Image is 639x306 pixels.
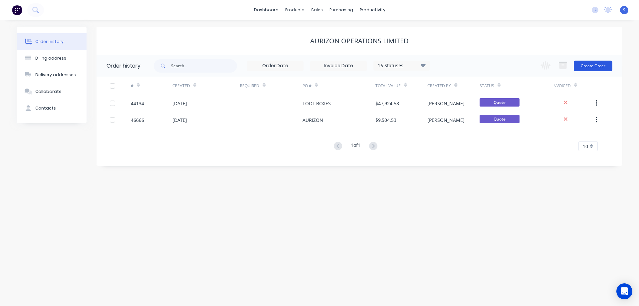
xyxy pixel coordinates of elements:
[172,100,187,107] div: [DATE]
[427,77,479,95] div: Created By
[583,143,588,150] span: 10
[480,77,552,95] div: Status
[303,77,375,95] div: PO #
[374,62,430,69] div: 16 Statuses
[616,283,632,299] div: Open Intercom Messenger
[17,67,87,83] button: Delivery addresses
[171,59,237,73] input: Search...
[35,39,64,45] div: Order history
[427,100,465,107] div: [PERSON_NAME]
[35,89,62,95] div: Collaborate
[308,5,326,15] div: sales
[172,83,190,89] div: Created
[35,55,66,61] div: Billing address
[310,37,409,45] div: AURIZON OPERATIONS LIMITED
[12,5,22,15] img: Factory
[480,98,520,107] span: Quote
[303,100,331,107] div: TOOL BOXES
[35,105,56,111] div: Contacts
[35,72,76,78] div: Delivery addresses
[326,5,356,15] div: purchasing
[131,77,172,95] div: #
[106,62,140,70] div: Order history
[247,61,303,71] input: Order Date
[17,100,87,117] button: Contacts
[427,117,465,124] div: [PERSON_NAME]
[131,100,144,107] div: 44134
[375,77,427,95] div: Total Value
[17,83,87,100] button: Collaborate
[356,5,389,15] div: productivity
[375,83,401,89] div: Total Value
[552,77,594,95] div: Invoiced
[311,61,366,71] input: Invoice Date
[427,83,451,89] div: Created By
[131,83,133,89] div: #
[131,117,144,124] div: 46666
[303,117,323,124] div: AURIZON
[172,77,240,95] div: Created
[240,77,303,95] div: Required
[552,83,571,89] div: Invoiced
[17,50,87,67] button: Billing address
[375,117,396,124] div: $9,504.53
[574,61,612,71] button: Create Order
[282,5,308,15] div: products
[17,33,87,50] button: Order history
[480,115,520,123] span: Quote
[303,83,312,89] div: PO #
[480,83,494,89] div: Status
[623,7,625,13] span: S
[375,100,399,107] div: $47,924.58
[240,83,259,89] div: Required
[351,142,360,151] div: 1 of 1
[251,5,282,15] a: dashboard
[172,117,187,124] div: [DATE]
